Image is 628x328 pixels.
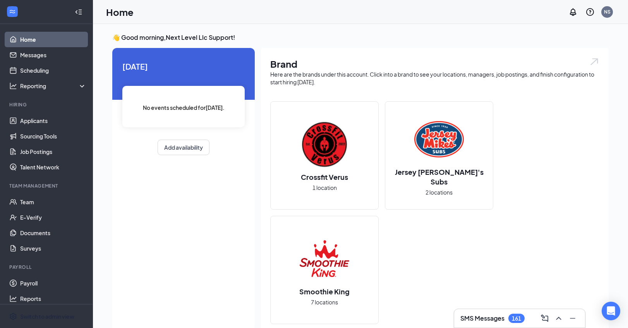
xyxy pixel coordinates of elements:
[158,140,209,155] button: Add availability
[20,113,86,128] a: Applicants
[385,167,493,186] h2: Jersey [PERSON_NAME]'s Subs
[20,128,86,144] a: Sourcing Tools
[512,315,521,322] div: 161
[554,314,563,323] svg: ChevronUp
[540,314,549,323] svg: ComposeMessage
[602,302,620,320] div: Open Intercom Messenger
[300,234,349,284] img: Smoothie King
[143,103,225,112] span: No events scheduled for [DATE] .
[20,225,86,241] a: Documents
[9,264,85,270] div: Payroll
[20,210,86,225] a: E-Verify
[9,313,17,320] svg: Settings
[426,188,453,196] span: 2 locations
[585,7,595,17] svg: QuestionInfo
[270,70,599,86] div: Here are the brands under this account. Click into a brand to see your locations, managers, job p...
[20,63,86,78] a: Scheduling
[20,194,86,210] a: Team
[20,32,86,47] a: Home
[9,183,85,189] div: Team Management
[20,47,86,63] a: Messages
[270,57,599,70] h1: Brand
[292,287,357,296] h2: Smoothie King
[106,5,134,19] h1: Home
[312,183,337,192] span: 1 location
[293,172,356,182] h2: Crossfit Verus
[20,159,86,175] a: Talent Network
[589,57,599,66] img: open.6027fd2a22e1237b5b06.svg
[20,241,86,256] a: Surveys
[20,313,74,320] div: Switch to admin view
[460,314,504,323] h3: SMS Messages
[414,114,464,164] img: Jersey Mike's Subs
[20,82,87,90] div: Reporting
[9,82,17,90] svg: Analysis
[311,298,338,306] span: 7 locations
[20,275,86,291] a: Payroll
[20,291,86,306] a: Reports
[122,60,245,72] span: [DATE]
[553,312,565,325] button: ChevronUp
[9,8,16,15] svg: WorkstreamLogo
[9,101,85,108] div: Hiring
[539,312,551,325] button: ComposeMessage
[568,314,577,323] svg: Minimize
[112,33,609,42] h3: 👋 Good morning, Next Level Llc Support !
[20,144,86,159] a: Job Postings
[568,7,578,17] svg: Notifications
[300,120,349,169] img: Crossfit Verus
[75,8,82,16] svg: Collapse
[604,9,611,15] div: NS
[566,312,579,325] button: Minimize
